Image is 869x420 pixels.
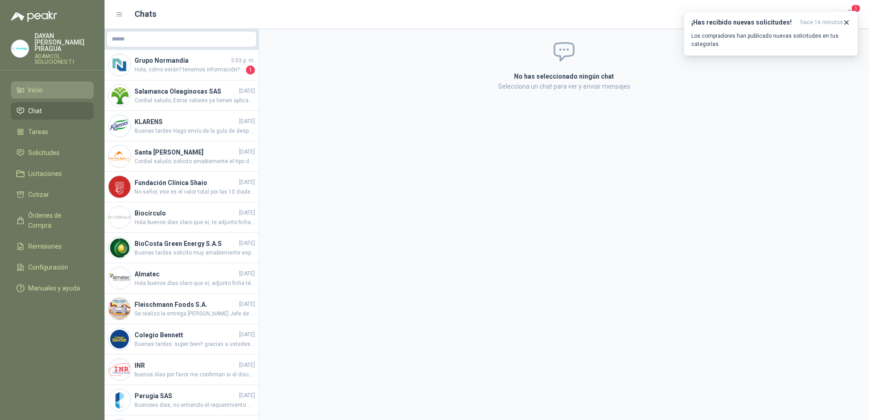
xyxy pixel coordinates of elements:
a: Company LogoGrupo Normandía3:03 p. m.Hola, cómo están? tenemos información?1 [105,50,259,80]
h4: Grupo Normandía [135,55,229,65]
a: Órdenes de Compra [11,207,94,234]
span: Configuración [28,262,68,272]
span: Buenas tardes. super bien!! gracias a ustedes por la paciencia. [135,340,255,349]
h3: ¡Has recibido nuevas solicitudes! [691,19,797,26]
span: Se realizo la entrega [PERSON_NAME] Jefe de recursos humanos, gracias [135,310,255,318]
a: Manuales y ayuda [11,280,94,297]
span: [DATE] [239,239,255,248]
span: Cotizar [28,190,49,200]
img: Company Logo [109,237,130,259]
span: [DATE] [239,117,255,126]
a: Company LogoPerugia SAS[DATE]Buenows dias, no entiendo el requerimiento me puede rectificar [105,385,259,415]
button: ¡Has recibido nuevas solicitudes!hace 16 minutos Los compradores han publicado nuevas solicitudes... [684,11,858,56]
span: Licitaciones [28,169,62,179]
span: [DATE] [239,330,255,339]
span: Buenas tardes Hago envío de la guía de despacho. quedo atenta. [135,127,255,135]
p: ADAMCOL SOLUCIONES T.I [35,54,94,65]
h1: Chats [135,8,156,20]
span: [DATE] [239,391,255,400]
h4: Salamanca Oleaginosas SAS [135,86,237,96]
span: Cordial saludo; solicito amablemente el tipo de frecuencia, si es UHF o VHF por favor. Quedo aten... [135,157,255,166]
span: [DATE] [239,361,255,370]
span: [DATE] [239,178,255,187]
a: Cotizar [11,186,94,203]
img: Company Logo [109,298,130,320]
span: [DATE] [239,300,255,309]
a: Company LogoSanta [PERSON_NAME][DATE]Cordial saludo; solicito amablemente el tipo de frecuencia, ... [105,141,259,172]
span: Hola buenos días claro que si, adjunto ficha técnica del producto ofrecido. quedo atenta a cualqu... [135,279,255,288]
h4: Santa [PERSON_NAME] [135,147,237,157]
a: Remisiones [11,238,94,255]
span: [DATE] [239,87,255,95]
img: Company Logo [109,85,130,106]
span: Manuales y ayuda [28,283,80,293]
img: Company Logo [109,267,130,289]
a: Company LogoAlmatec[DATE]Hola buenos días claro que si, adjunto ficha técnica del producto ofreci... [105,263,259,294]
h4: Biocirculo [135,208,237,218]
span: [DATE] [239,270,255,278]
span: Inicio [28,85,43,95]
span: Hola buenos días claro que si, te adjunto ficha técnica. quedo atenta a cualquier cosa [135,218,255,227]
h4: Colegio Bennett [135,330,237,340]
a: Company LogoKLARENS[DATE]Buenas tardes Hago envío de la guía de despacho. quedo atenta. [105,111,259,141]
a: Company LogoFleischmann Foods S.A.[DATE]Se realizo la entrega [PERSON_NAME] Jefe de recursos huma... [105,294,259,324]
h4: BioCosta Green Energy S.A.S [135,239,237,249]
span: Remisiones [28,241,62,251]
span: Cordial saludo; Estos valores ya tienen aplicado el descuento ambiental por dar tu batería dañada... [135,96,255,105]
a: Configuración [11,259,94,276]
img: Company Logo [109,206,130,228]
a: Tareas [11,123,94,140]
a: Company LogoBiocirculo[DATE]Hola buenos días claro que si, te adjunto ficha técnica. quedo atenta... [105,202,259,233]
span: Chat [28,106,42,116]
span: 3:03 p. m. [231,56,255,65]
a: Company LogoColegio Bennett[DATE]Buenas tardes. super bien!! gracias a ustedes por la paciencia. [105,324,259,355]
img: Company Logo [109,389,130,411]
p: Los compradores han publicado nuevas solicitudes en tus categorías. [691,32,850,48]
img: Company Logo [11,40,29,57]
h4: Fleischmann Foods S.A. [135,300,237,310]
img: Company Logo [109,54,130,76]
h2: No has seleccionado ningún chat [405,71,723,81]
h4: Fundación Clínica Shaio [135,178,237,188]
img: Company Logo [109,115,130,137]
span: [DATE] [239,148,255,156]
a: Company LogoBioCosta Green Energy S.A.S[DATE]Buenas tardes solicito muy amablemente especificacio... [105,233,259,263]
span: Tareas [28,127,48,137]
a: Licitaciones [11,165,94,182]
a: Inicio [11,81,94,99]
span: Solicitudes [28,148,60,158]
span: hace 16 minutos [800,19,843,26]
h4: INR [135,360,237,370]
span: No señor, ese es el valor total por las 10 diademas, el valor unitario por cada diadema es de $76... [135,188,255,196]
img: Company Logo [109,359,130,380]
span: Hola, cómo están? tenemos información? [135,65,244,75]
p: Selecciona un chat para ver y enviar mensajes [405,81,723,91]
a: Company LogoFundación Clínica Shaio[DATE]No señor, ese es el valor total por las 10 diademas, el ... [105,172,259,202]
h4: KLARENS [135,117,237,127]
img: Logo peakr [11,11,57,22]
h4: Almatec [135,269,237,279]
a: Company LogoSalamanca Oleaginosas SAS[DATE]Cordial saludo; Estos valores ya tienen aplicado el de... [105,80,259,111]
button: 1 [842,6,858,23]
img: Company Logo [109,145,130,167]
span: [DATE] [239,209,255,217]
span: Buenas tardes solicito muy amablemente especificaciones técnicas del portátil, ya que no se entie... [135,249,255,257]
a: Company LogoINR[DATE]buenos días por favor me confirman si el disco duro sata 2.5 es el que se re... [105,355,259,385]
span: 1 [246,65,255,75]
h4: Perugia SAS [135,391,237,401]
img: Company Logo [109,328,130,350]
p: DAYAN [PERSON_NAME] PIRAGUA [35,33,94,52]
img: Company Logo [109,176,130,198]
span: Órdenes de Compra [28,210,85,230]
span: buenos días por favor me confirman si el disco duro sata 2.5 es el que se remplaza por el mecánic... [135,370,255,379]
span: Buenows dias, no entiendo el requerimiento me puede rectificar [135,401,255,410]
a: Chat [11,102,94,120]
a: Solicitudes [11,144,94,161]
span: 1 [851,4,861,13]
